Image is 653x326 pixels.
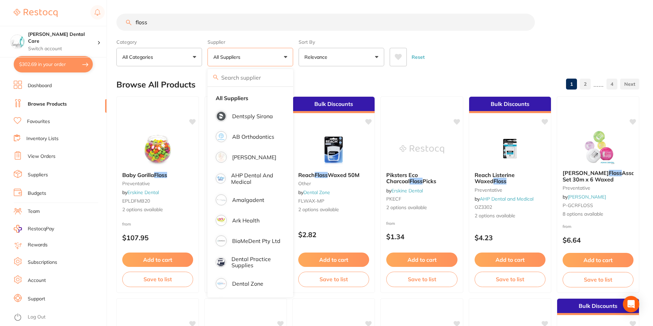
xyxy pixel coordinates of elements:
[28,314,46,321] a: Log Out
[14,5,58,21] a: Restocq Logo
[116,80,196,90] h2: Browse All Products
[217,258,225,267] img: Dental Practice Supplies
[563,253,633,267] button: Add to cart
[216,95,248,101] strong: All Suppliers
[623,296,639,312] div: Open Intercom Messenger
[28,208,40,215] a: Team
[28,45,97,52] p: Switch account
[386,253,457,267] button: Add to cart
[232,197,264,203] p: Amalgadent
[563,185,633,191] small: preventative
[299,39,384,45] label: Sort By
[298,272,369,287] button: Save to list
[298,172,369,178] b: Reach Floss Waxed 50M
[563,272,633,287] button: Save to list
[122,253,193,267] button: Add to cart
[400,132,444,166] img: Piksters Eco Charcoal Floss Picks
[563,169,609,176] span: [PERSON_NAME]
[423,178,436,185] span: Picks
[493,178,506,185] em: Floss
[386,196,401,202] span: PKECF
[122,221,131,227] span: from
[14,225,22,233] img: RestocqPay
[14,56,93,72] button: $302.69 in your order
[28,226,54,232] span: RestocqPay
[557,299,639,315] div: Bulk Discounts
[14,9,58,17] img: Restocq Logo
[563,170,633,182] b: GC Ruscello Floss Assorted Set 30m x 6 Waxed
[28,190,46,197] a: Budgets
[475,196,533,202] span: by
[122,234,193,242] p: $107.95
[298,181,369,186] small: other
[469,97,551,113] div: Bulk Discounts
[563,236,633,244] p: $6.64
[28,31,97,44] h4: Livingston Dental Care
[293,97,375,113] div: Bulk Discounts
[475,204,492,210] span: OZ3302
[28,172,48,178] a: Suppliers
[475,172,545,185] b: Reach Listerine Waxed Floss
[11,35,24,49] img: Livingston Dental Care
[232,217,260,223] p: Ark Health
[116,39,202,45] label: Category
[208,69,293,86] input: Search supplier
[208,39,293,45] label: Supplier
[232,238,280,244] p: BioMeDent Pty Ltd
[609,169,622,176] em: Floss
[475,234,545,242] p: $4.23
[28,277,46,284] a: Account
[475,272,545,287] button: Save to list
[563,224,572,229] span: from
[116,48,202,66] button: All Categories
[14,312,104,323] button: Log Out
[298,231,369,239] p: $2.82
[386,272,457,287] button: Save to list
[410,178,423,185] em: Floss
[28,82,52,89] a: Dashboard
[27,118,50,125] a: Favourites
[122,172,193,178] b: Baby Gorilla Floss
[232,113,273,119] p: Dentsply Sirona
[298,189,330,195] span: by
[563,202,593,208] span: P-GCRFLOSS
[217,175,225,182] img: AHP Dental and Medical
[217,153,226,162] img: Adam Dental
[386,172,457,185] b: Piksters Eco Charcoal Floss Picks
[298,206,369,213] span: 2 options available
[122,272,193,287] button: Save to list
[593,80,604,88] p: ......
[154,172,167,178] em: Floss
[28,101,67,108] a: Browse Products
[232,154,276,160] p: [PERSON_NAME]
[14,225,54,233] a: RestocqPay
[122,172,154,178] span: Baby Gorilla
[127,189,159,195] a: Erskine Dental
[480,196,533,202] a: AHP Dental and Medical
[122,189,159,195] span: by
[217,112,226,121] img: Dentsply Sirona
[304,54,330,60] p: Relevance
[28,296,45,302] a: Support
[488,132,532,166] img: Reach Listerine Waxed Floss
[28,242,48,248] a: Rewards
[386,221,395,226] span: from
[386,233,457,241] p: $1.34
[217,132,226,141] img: AB Orthodontics
[386,204,457,211] span: 2 options available
[606,77,617,91] a: 4
[28,153,55,160] a: View Orders
[231,256,281,269] p: Dental Practice Supplies
[116,14,535,31] input: Search Products
[576,130,620,164] img: GC Ruscello Floss Assorted Set 30m x 6 Waxed
[566,77,577,91] a: 1
[568,194,606,200] a: [PERSON_NAME]
[217,279,226,288] img: Dental Zone
[386,188,423,194] span: by
[122,198,150,204] span: EPLDFMB20
[232,134,274,140] p: AB Orthodontics
[475,187,545,193] small: preventative
[122,181,193,186] small: preventative
[391,188,423,194] a: Erskine Dental
[299,48,384,66] button: Relevance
